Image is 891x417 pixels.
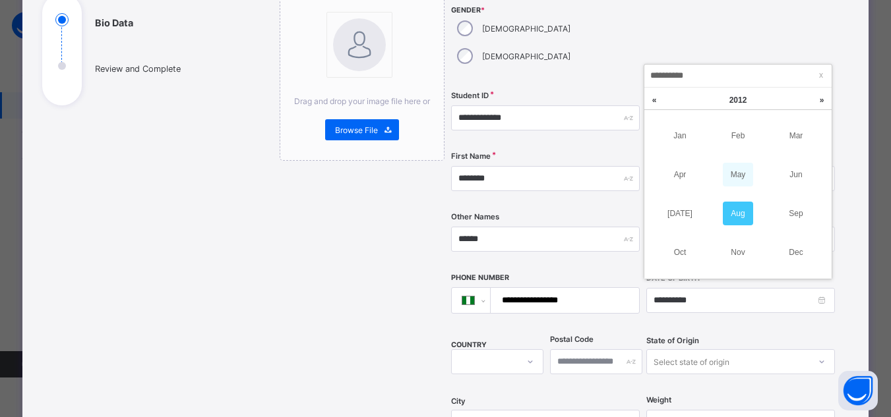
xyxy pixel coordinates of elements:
[679,88,797,113] a: 2012
[723,163,753,186] a: May
[781,124,811,148] a: Mar
[812,88,832,113] a: Next year (Control + right)
[723,202,753,225] a: Aug
[451,341,487,349] span: COUNTRY
[550,335,594,344] label: Postal Code
[451,397,466,406] span: City
[665,240,695,264] a: Oct
[709,233,767,272] td: Nov
[294,96,430,106] span: Drag and drop your image file here or
[709,155,767,194] td: May
[709,194,767,233] td: Aug
[781,163,811,186] a: Jun
[781,240,811,264] a: Dec
[767,233,825,272] td: Dec
[646,395,671,404] label: Weight
[767,194,825,233] td: Sep
[451,6,640,14] span: Gender
[767,155,825,194] td: Jun
[709,116,767,155] td: Feb
[333,18,386,71] img: bannerImage
[644,88,664,113] a: Last year (Control + left)
[335,125,378,135] span: Browse File
[838,371,878,410] button: Open asap
[665,163,695,186] a: Apr
[451,273,509,282] label: Phone Number
[654,349,729,374] div: Select state of origin
[651,155,709,194] td: Apr
[451,91,489,100] label: Student ID
[482,51,570,61] label: [DEMOGRAPHIC_DATA]
[651,194,709,233] td: Jul
[482,24,570,34] label: [DEMOGRAPHIC_DATA]
[767,116,825,155] td: Mar
[651,116,709,155] td: Jan
[451,152,491,161] label: First Name
[665,124,695,148] a: Jan
[451,212,499,221] label: Other Names
[651,233,709,272] td: Oct
[665,202,695,225] a: [DATE]
[729,96,747,105] span: 2012
[723,124,753,148] a: Feb
[723,240,753,264] a: Nov
[646,336,699,345] span: State of Origin
[781,202,811,225] a: Sep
